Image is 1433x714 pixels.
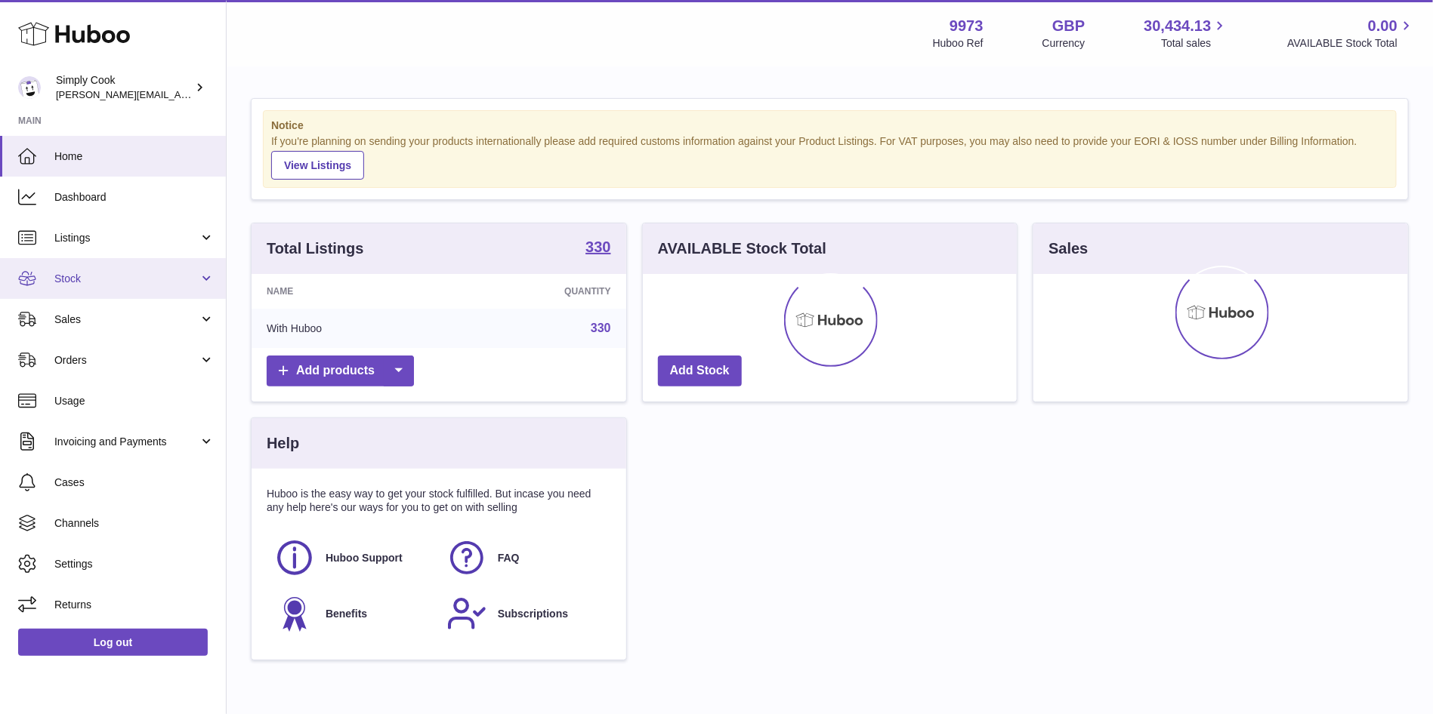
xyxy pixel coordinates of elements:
span: Benefits [326,607,367,621]
th: Quantity [449,274,625,309]
span: Channels [54,516,215,531]
span: Total sales [1161,36,1228,51]
span: [PERSON_NAME][EMAIL_ADDRESS][DOMAIN_NAME] [56,88,303,100]
th: Name [252,274,449,309]
a: FAQ [446,537,604,578]
a: Huboo Support [274,537,431,578]
p: Huboo is the easy way to get your stock fulfilled. But incase you need any help here's our ways f... [267,487,611,515]
span: Returns [54,598,215,612]
a: Benefits [274,593,431,634]
div: Simply Cook [56,73,192,102]
img: emma@simplycook.com [18,76,41,99]
span: 0.00 [1368,16,1397,36]
span: Settings [54,557,215,571]
strong: Notice [271,118,1388,133]
a: 30,434.13 Total sales [1144,16,1228,51]
h3: Help [267,433,299,454]
a: Add Stock [658,355,742,386]
a: 330 [585,239,610,257]
strong: 9973 [950,16,984,36]
span: Sales [54,312,199,327]
h3: Sales [1048,239,1088,259]
strong: GBP [1052,16,1085,36]
a: Subscriptions [446,593,604,634]
span: Listings [54,231,199,245]
span: Cases [54,475,215,490]
span: Stock [54,272,199,286]
span: Invoicing and Payments [54,435,199,449]
span: Usage [54,394,215,408]
a: 0.00 AVAILABLE Stock Total [1287,16,1415,51]
span: Subscriptions [498,607,568,621]
div: Currency [1042,36,1086,51]
div: Huboo Ref [933,36,984,51]
strong: 330 [585,239,610,254]
span: Huboo Support [326,551,403,565]
span: FAQ [498,551,520,565]
span: Home [54,149,215,164]
span: Orders [54,353,199,368]
div: If you're planning on sending your products internationally please add required customs informati... [271,134,1388,180]
a: View Listings [271,151,364,180]
td: With Huboo [252,309,449,348]
span: Dashboard [54,190,215,205]
span: AVAILABLE Stock Total [1287,36,1415,51]
a: Log out [18,629,208,656]
span: 30,434.13 [1144,16,1211,36]
a: 330 [591,322,611,334]
h3: Total Listings [267,239,364,259]
h3: AVAILABLE Stock Total [658,239,826,259]
a: Add products [267,355,414,386]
